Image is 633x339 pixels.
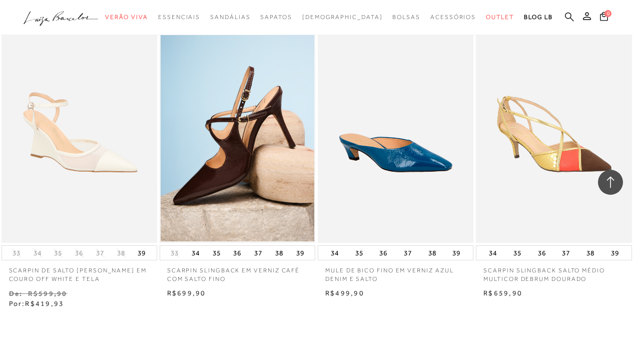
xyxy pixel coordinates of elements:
span: [DEMOGRAPHIC_DATA] [302,14,383,21]
button: 38 [425,246,439,260]
a: SCARPIN SLINGBACK SALTO MÉDIO MULTICOR DEBRUM DOURADO [476,260,631,283]
a: SCARPIN DE SALTO [PERSON_NAME] EM COURO OFF WHITE E TELA [2,260,157,283]
span: Outlet [486,14,514,21]
span: Por: [9,299,65,307]
button: 37 [559,246,573,260]
img: SCARPIN DE SALTO ANABELA EM COURO OFF WHITE E TELA [3,11,156,241]
a: MULE DE BICO FINO EM VERNIZ AZUL DENIM E SALTO [318,260,473,283]
a: categoryNavScreenReaderText [105,8,148,27]
span: R$419,93 [25,299,64,307]
button: 37 [401,246,415,260]
a: categoryNavScreenReaderText [158,8,200,27]
button: 39 [293,246,307,260]
span: Acessórios [430,14,476,21]
button: 34 [328,246,342,260]
span: R$699,90 [167,289,206,297]
a: categoryNavScreenReaderText [260,8,292,27]
button: 36 [535,246,549,260]
span: Sandálias [210,14,250,21]
button: 38 [272,246,286,260]
button: 39 [135,246,149,260]
a: categoryNavScreenReaderText [392,8,420,27]
a: categoryNavScreenReaderText [486,8,514,27]
button: 35 [51,248,65,258]
img: SCARPIN SLINGBACK SALTO MÉDIO MULTICOR DEBRUM DOURADO [477,11,630,241]
button: 39 [449,246,463,260]
small: De: [9,289,23,297]
a: BLOG LB [524,8,553,27]
button: 35 [510,246,524,260]
a: categoryNavScreenReaderText [430,8,476,27]
button: 38 [114,248,128,258]
a: SCARPIN SLINGBACK EM VERNIZ CAFÉ COM SALTO FINO [160,260,315,283]
button: 36 [72,248,86,258]
button: 34 [189,246,203,260]
span: 0 [604,10,611,17]
span: Verão Viva [105,14,148,21]
a: noSubCategoriesText [302,8,383,27]
button: 36 [376,246,390,260]
img: SCARPIN SLINGBACK EM VERNIZ CAFÉ COM SALTO FINO [161,11,314,241]
a: categoryNavScreenReaderText [210,8,250,27]
span: Sapatos [260,14,292,21]
button: 34 [486,246,500,260]
button: 0 [597,11,611,25]
button: 33 [168,248,182,258]
img: MULE DE BICO FINO EM VERNIZ AZUL DENIM E SALTO [319,11,472,241]
button: 38 [583,246,597,260]
button: 37 [251,246,265,260]
button: 39 [608,246,622,260]
span: Bolsas [392,14,420,21]
span: R$659,90 [483,289,522,297]
button: 34 [31,248,45,258]
button: 37 [93,248,107,258]
button: 35 [352,246,366,260]
span: Essenciais [158,14,200,21]
button: 36 [230,246,244,260]
button: 35 [210,246,224,260]
small: R$599,90 [28,289,68,297]
span: BLOG LB [524,14,553,21]
span: R$499,90 [325,289,364,297]
button: 33 [10,248,24,258]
